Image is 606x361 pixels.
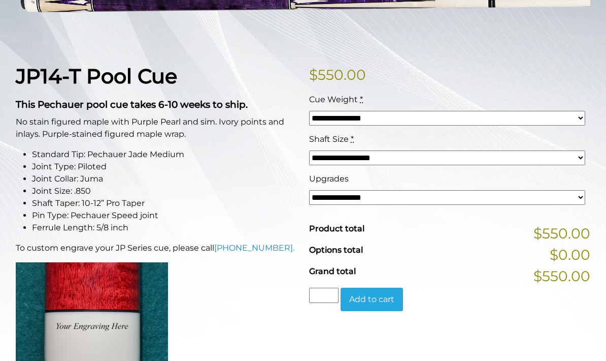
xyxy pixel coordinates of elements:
[309,288,339,303] input: Product quantity
[16,242,297,254] p: To custom engrave your JP Series cue, please call
[309,245,363,255] span: Options total
[32,197,297,209] li: Shaft Taper: 10-12” Pro Taper
[32,209,297,222] li: Pin Type: Pechauer Speed joint
[309,66,366,83] bdi: 550.00
[533,223,590,244] span: $550.00
[309,134,349,144] span: Shaft Size
[16,116,297,140] p: No stain figured maple with Purple Pearl and sim. Ivory points and inlays. Purple-stained figured...
[550,244,590,265] span: $0.00
[309,174,349,184] span: Upgrades
[32,161,297,173] li: Joint Type: Piloted
[533,265,590,287] span: $550.00
[32,173,297,185] li: Joint Collar: Juma
[309,66,318,83] span: $
[351,134,354,144] abbr: required
[32,185,297,197] li: Joint Size: .850
[360,95,363,104] abbr: required
[309,224,364,233] span: Product total
[32,148,297,161] li: Standard Tip: Pechauer Jade Medium
[16,99,248,110] strong: This Pechauer pool cue takes 6-10 weeks to ship.
[341,288,403,311] button: Add to cart
[32,222,297,234] li: Ferrule Length: 5/8 inch
[309,266,356,276] span: Grand total
[309,95,358,104] span: Cue Weight
[16,64,177,88] strong: JP14-T Pool Cue
[214,243,294,253] a: [PHONE_NUMBER].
